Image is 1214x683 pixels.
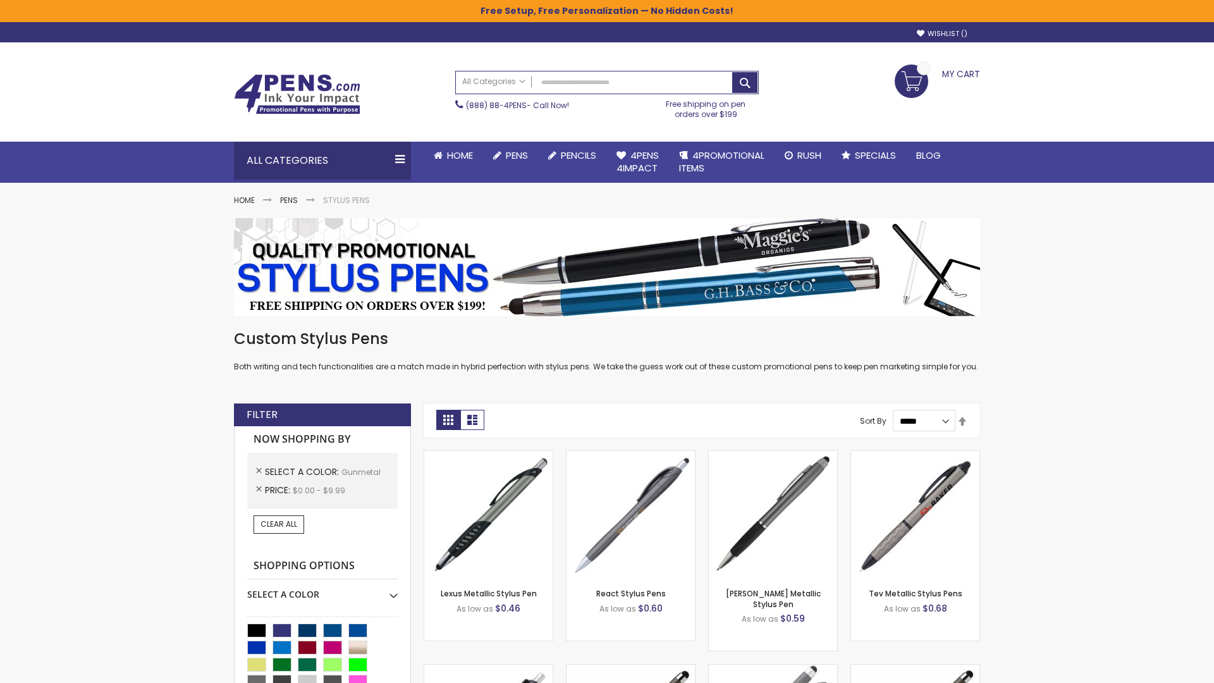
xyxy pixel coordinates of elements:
[916,149,941,162] span: Blog
[709,451,837,579] img: Lory Metallic Stylus Pen-Gunmetal
[923,602,947,615] span: $0.68
[462,77,525,87] span: All Categories
[860,415,886,426] label: Sort By
[280,195,298,206] a: Pens
[234,329,980,349] h1: Custom Stylus Pens
[606,142,669,183] a: 4Pens4impact
[855,149,896,162] span: Specials
[483,142,538,169] a: Pens
[424,451,553,579] img: Lexus Metallic Stylus Pen-Gunmetal
[234,142,411,180] div: All Categories
[780,612,805,625] span: $0.59
[884,603,921,614] span: As low as
[247,408,278,422] strong: Filter
[567,451,695,579] img: React Stylus Pens-Gunmetal
[561,149,596,162] span: Pencils
[506,149,528,162] span: Pens
[436,410,460,430] strong: Grid
[567,450,695,461] a: React Stylus Pens-Gunmetal
[742,613,778,624] span: As low as
[869,588,962,599] a: Tev Metallic Stylus Pens
[441,588,537,599] a: Lexus Metallic Stylus Pen
[265,484,293,496] span: Price
[424,664,553,675] a: Souvenir® Anthem Stylus Pen-Gunmetal
[261,519,297,529] span: Clear All
[341,467,381,477] span: Gunmetal
[726,588,821,609] a: [PERSON_NAME] Metallic Stylus Pen
[669,142,775,183] a: 4PROMOTIONALITEMS
[247,553,398,580] strong: Shopping Options
[906,142,951,169] a: Blog
[831,142,906,169] a: Specials
[596,588,666,599] a: React Stylus Pens
[797,149,821,162] span: Rush
[679,149,764,175] span: 4PROMOTIONAL ITEMS
[234,74,360,114] img: 4Pens Custom Pens and Promotional Products
[495,602,520,615] span: $0.46
[247,579,398,601] div: Select A Color
[709,450,837,461] a: Lory Metallic Stylus Pen-Gunmetal
[293,485,345,496] span: $0.00 - $9.99
[234,329,980,372] div: Both writing and tech functionalities are a match made in hybrid perfection with stylus pens. We ...
[265,465,341,478] span: Select A Color
[851,664,979,675] a: Islander Softy Metallic Gel Pen with Stylus - ColorJet Imprint-Gunmetal
[638,602,663,615] span: $0.60
[234,195,255,206] a: Home
[323,195,370,206] strong: Stylus Pens
[466,100,569,111] span: - Call Now!
[424,450,553,461] a: Lexus Metallic Stylus Pen-Gunmetal
[851,451,979,579] img: Tev Metallic Stylus Pens-Gunmetal
[599,603,636,614] span: As low as
[917,29,967,39] a: Wishlist
[254,515,304,533] a: Clear All
[567,664,695,675] a: Islander Softy Metallic Gel Pen with Stylus-Gunmetal
[616,149,659,175] span: 4Pens 4impact
[447,149,473,162] span: Home
[456,71,532,92] a: All Categories
[457,603,493,614] span: As low as
[247,426,398,453] strong: Now Shopping by
[709,664,837,675] a: Cali Custom Stylus Gel pen-Gunmetal
[775,142,831,169] a: Rush
[466,100,527,111] a: (888) 88-4PENS
[653,94,759,120] div: Free shipping on pen orders over $199
[234,218,980,316] img: Stylus Pens
[851,450,979,461] a: Tev Metallic Stylus Pens-Gunmetal
[424,142,483,169] a: Home
[538,142,606,169] a: Pencils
